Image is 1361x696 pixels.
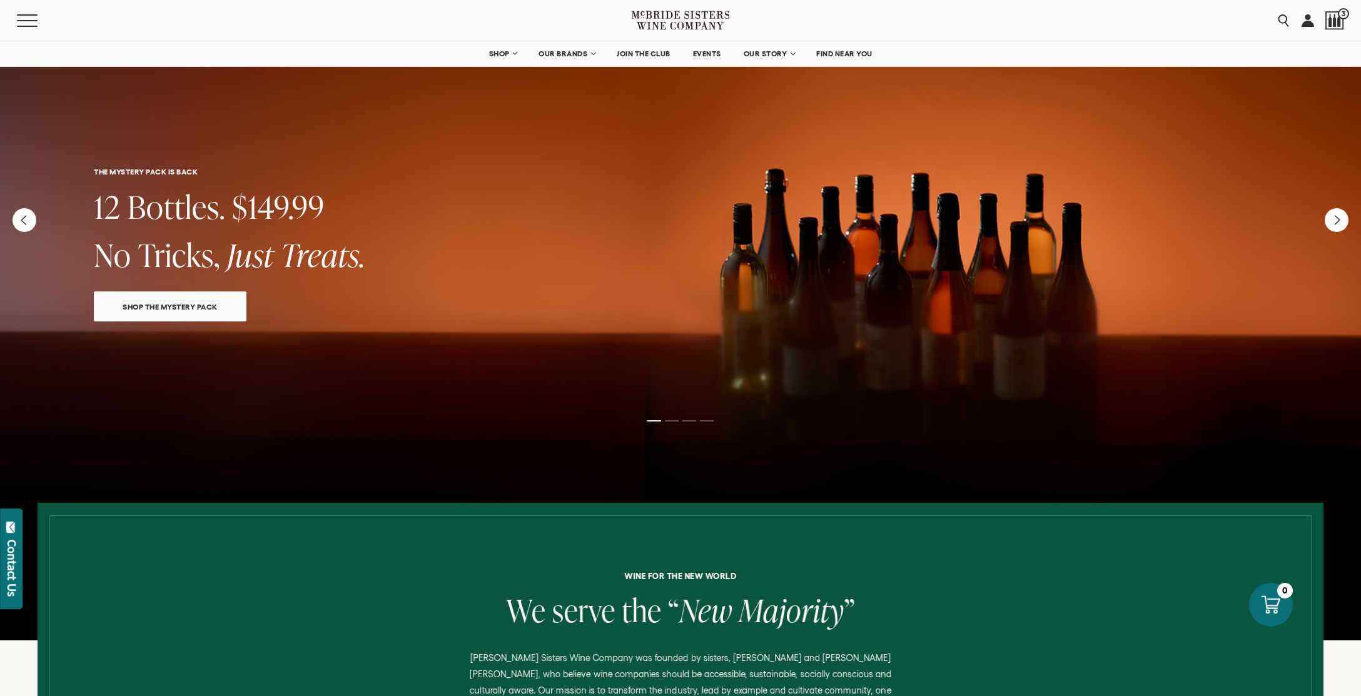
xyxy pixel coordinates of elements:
[682,420,696,421] li: Page dot 3
[552,588,615,632] span: serve
[816,49,873,58] span: FIND NEAR YOU
[13,208,36,232] button: Previous
[736,41,802,66] a: OUR STORY
[679,588,732,632] span: New
[94,291,246,321] a: SHOP THE MYSTERY PACK
[808,41,881,66] a: FIND NEAR YOU
[1338,8,1349,19] span: 3
[685,41,729,66] a: EVENTS
[665,420,679,421] li: Page dot 2
[227,233,274,276] span: Just
[138,233,220,276] span: Tricks,
[6,540,18,597] div: Contact Us
[101,300,240,314] span: SHOP THE MYSTERY PACK
[1325,208,1348,232] button: Next
[609,41,679,66] a: JOIN THE CLUB
[506,588,545,632] span: We
[668,588,679,632] span: “
[128,185,225,228] span: Bottles.
[693,49,721,58] span: EVENTS
[488,49,510,58] span: SHOP
[281,233,365,276] span: Treats.
[1277,583,1293,598] div: 0
[739,588,844,632] span: Majority
[700,420,714,421] li: Page dot 4
[622,588,661,632] span: the
[539,49,587,58] span: OUR BRANDS
[530,41,602,66] a: OUR BRANDS
[216,572,1144,580] h6: Wine for the new world
[94,233,131,276] span: No
[94,168,1267,176] h6: THE MYSTERY PACK IS BACK
[844,588,855,632] span: ”
[647,420,661,421] li: Page dot 1
[744,49,787,58] span: OUR STORY
[617,49,670,58] span: JOIN THE CLUB
[17,14,62,27] button: Mobile Menu Trigger
[94,185,121,228] span: 12
[480,41,524,66] a: SHOP
[232,185,325,228] span: $149.99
